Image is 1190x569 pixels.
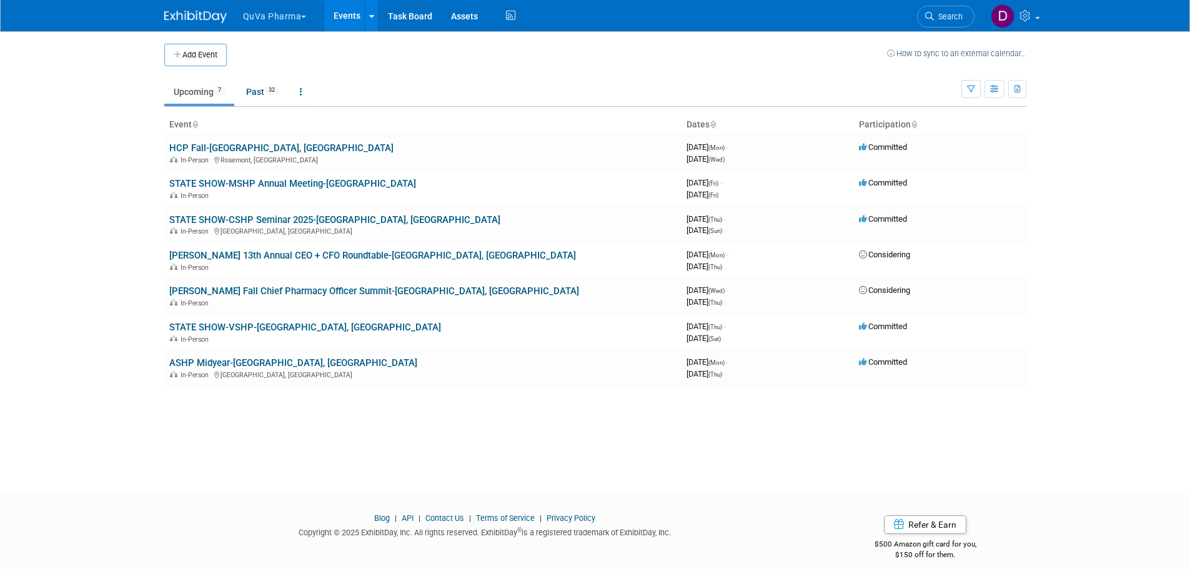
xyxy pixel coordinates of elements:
a: Past32 [237,80,288,104]
span: [DATE] [687,369,722,379]
a: HCP Fall-[GEOGRAPHIC_DATA], [GEOGRAPHIC_DATA] [169,142,394,154]
div: [GEOGRAPHIC_DATA], [GEOGRAPHIC_DATA] [169,369,677,379]
span: [DATE] [687,214,726,224]
span: (Thu) [708,299,722,306]
a: Sort by Participation Type [911,119,917,129]
span: - [720,178,722,187]
span: | [415,513,424,523]
a: STATE SHOW-VSHP-[GEOGRAPHIC_DATA], [GEOGRAPHIC_DATA] [169,322,441,333]
a: API [402,513,414,523]
img: In-Person Event [170,156,177,162]
span: (Fri) [708,192,718,199]
span: (Thu) [708,264,722,270]
span: Committed [859,357,907,367]
a: STATE SHOW-CSHP Seminar 2025-[GEOGRAPHIC_DATA], [GEOGRAPHIC_DATA] [169,214,500,225]
span: (Thu) [708,324,722,330]
img: In-Person Event [170,264,177,270]
a: Privacy Policy [547,513,595,523]
img: ExhibitDay [164,11,227,23]
span: [DATE] [687,190,718,199]
a: Terms of Service [476,513,535,523]
span: [DATE] [687,225,722,235]
span: In-Person [181,227,212,235]
img: In-Person Event [170,227,177,234]
span: (Sun) [708,227,722,234]
th: Dates [682,114,854,136]
span: (Mon) [708,359,725,366]
span: - [726,142,728,152]
span: [DATE] [687,250,728,259]
span: | [466,513,474,523]
span: (Wed) [708,287,725,294]
span: [DATE] [687,297,722,307]
span: Committed [859,178,907,187]
a: [PERSON_NAME] Fall Chief Pharmacy Officer Summit-[GEOGRAPHIC_DATA], [GEOGRAPHIC_DATA] [169,285,579,297]
span: | [392,513,400,523]
span: Committed [859,142,907,152]
a: How to sync to an external calendar... [887,49,1026,58]
a: Blog [374,513,390,523]
a: Contact Us [425,513,464,523]
img: Danielle Mitchell [991,4,1014,28]
span: 32 [265,86,279,95]
img: In-Person Event [170,335,177,342]
a: Refer & Earn [884,515,966,534]
span: [DATE] [687,154,725,164]
sup: ® [517,527,522,533]
span: [DATE] [687,322,726,331]
a: [PERSON_NAME] 13th Annual CEO + CFO Roundtable-[GEOGRAPHIC_DATA], [GEOGRAPHIC_DATA] [169,250,576,261]
span: - [724,322,726,331]
span: Committed [859,322,907,331]
div: Copyright © 2025 ExhibitDay, Inc. All rights reserved. ExhibitDay is a registered trademark of Ex... [164,524,806,538]
a: Search [917,6,974,27]
button: Add Event [164,44,227,66]
span: 7 [214,86,225,95]
span: In-Person [181,299,212,307]
span: [DATE] [687,285,728,295]
th: Event [164,114,682,136]
span: In-Person [181,335,212,344]
span: Considering [859,250,910,259]
img: In-Person Event [170,192,177,198]
span: (Sat) [708,335,721,342]
div: $150 off for them. [825,550,1026,560]
span: - [726,357,728,367]
a: Sort by Start Date [710,119,716,129]
span: [DATE] [687,178,722,187]
span: In-Person [181,264,212,272]
span: In-Person [181,371,212,379]
span: (Wed) [708,156,725,163]
span: (Thu) [708,216,722,223]
th: Participation [854,114,1026,136]
span: Committed [859,214,907,224]
a: STATE SHOW-MSHP Annual Meeting-[GEOGRAPHIC_DATA] [169,178,416,189]
span: [DATE] [687,334,721,343]
span: In-Person [181,192,212,200]
span: [DATE] [687,357,728,367]
span: Search [934,12,963,21]
img: In-Person Event [170,371,177,377]
div: $500 Amazon gift card for you, [825,531,1026,560]
span: [DATE] [687,142,728,152]
span: [DATE] [687,262,722,271]
div: [GEOGRAPHIC_DATA], [GEOGRAPHIC_DATA] [169,225,677,235]
div: Rosemont, [GEOGRAPHIC_DATA] [169,154,677,164]
span: (Fri) [708,180,718,187]
span: (Mon) [708,252,725,259]
span: In-Person [181,156,212,164]
span: - [726,250,728,259]
img: In-Person Event [170,299,177,305]
span: Considering [859,285,910,295]
span: - [726,285,728,295]
a: Upcoming7 [164,80,234,104]
span: (Thu) [708,371,722,378]
span: (Mon) [708,144,725,151]
span: | [537,513,545,523]
a: Sort by Event Name [192,119,198,129]
span: - [724,214,726,224]
a: ASHP Midyear-[GEOGRAPHIC_DATA], [GEOGRAPHIC_DATA] [169,357,417,369]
